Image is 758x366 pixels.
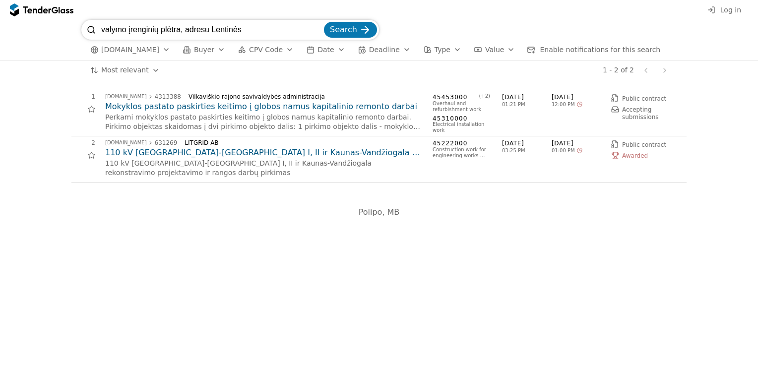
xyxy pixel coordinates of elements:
span: CPV Code [249,46,283,54]
button: [DOMAIN_NAME] [86,44,174,56]
span: Deadline [369,46,400,54]
span: [DATE] [552,93,601,102]
span: 45310000 [433,115,492,123]
span: Public contract [622,95,666,102]
div: Vilkaviškio rajono savivaldybės administracija [189,93,415,100]
div: 631269 [155,140,178,146]
div: 2 [71,139,95,146]
div: [DOMAIN_NAME] [105,94,147,99]
span: Search [330,25,357,34]
span: [DATE] [502,139,552,148]
span: 45222000 [433,139,492,148]
span: Type [435,46,450,54]
div: Electrical installation work [433,122,492,133]
span: 01:21 PM [502,102,552,108]
button: Value [470,44,519,56]
button: Buyer [179,44,229,56]
div: Construction work for engineering works except bridges, tunnels, shafts and subways [433,147,492,159]
span: Awarded [622,152,648,159]
button: Deadline [354,44,415,56]
div: 1 [71,93,95,100]
button: Enable notifications for this search [524,44,663,56]
button: Type [420,44,465,56]
span: 12:00 PM [552,102,575,108]
div: 110 kV [GEOGRAPHIC_DATA]-[GEOGRAPHIC_DATA] I, II ir Kaunas-Vandžiogala rekonstravimo projektavimo... [105,159,423,178]
span: [DATE] [552,139,601,148]
input: Search tenders... [101,20,322,40]
a: [DOMAIN_NAME]631269 [105,140,177,146]
div: LITGRID AB [185,139,415,146]
div: (+ 2 ) [435,93,490,99]
button: CPV Code [234,44,298,56]
button: Log in [704,4,744,16]
button: Search [324,22,377,38]
div: [DOMAIN_NAME] [105,140,147,145]
div: 4313388 [155,94,181,100]
span: Buyer [194,46,214,54]
span: [DOMAIN_NAME] [101,46,159,54]
span: Value [485,46,504,54]
span: Enable notifications for this search [540,46,660,54]
a: 110 kV [GEOGRAPHIC_DATA]-[GEOGRAPHIC_DATA] I, II ir Kaunas-Vandžiogala rekonstravimo projektavimo... [105,147,423,158]
span: 01:00 PM [552,148,575,154]
span: Date [317,46,334,54]
a: [DOMAIN_NAME]4313388 [105,94,181,100]
div: Overhaul and refurbishment work [433,101,492,113]
span: Polipo, MB [359,207,400,217]
div: Perkami mokyklos pastato paskirties keitimo į globos namus kapitalinio remonto darbai. Pirkimo ob... [105,113,423,132]
button: Date [303,44,349,56]
div: 1 - 2 of 2 [603,66,634,74]
span: Accepting submissions [622,106,659,120]
span: [DATE] [502,93,552,102]
span: Log in [720,6,741,14]
a: Mokyklos pastato paskirties keitimo į globos namus kapitalinio remonto darbai [105,101,423,112]
span: Public contract [622,141,666,148]
span: 03:25 PM [502,148,552,154]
